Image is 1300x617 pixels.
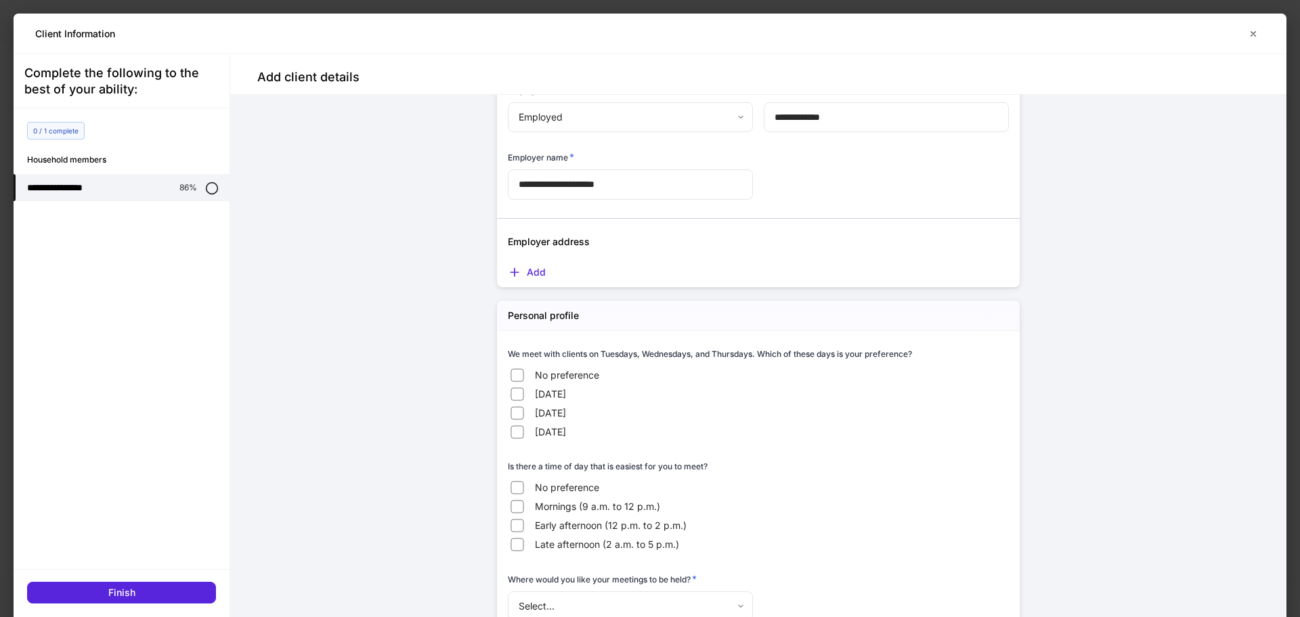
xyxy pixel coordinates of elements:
div: Employer address [497,219,1009,249]
span: No preference [535,368,599,382]
div: 0 / 1 complete [27,122,85,140]
button: Finish [27,582,216,603]
span: [DATE] [535,406,566,420]
div: Finish [108,588,135,597]
h6: We meet with clients on Tuesdays, Wednesdays, and Thursdays. Which of these days is your preference? [508,347,912,360]
span: [DATE] [535,425,566,439]
div: Employed [508,102,752,132]
button: Add [508,265,546,279]
h6: Is there a time of day that is easiest for you to meet? [508,460,708,473]
span: Mornings (9 a.m. to 12 p.m.) [535,500,660,513]
span: Early afternoon (12 p.m. to 2 p.m.) [535,519,687,532]
h6: Employer name [508,150,574,164]
span: No preference [535,481,599,494]
p: 86% [179,182,197,193]
h5: Client Information [35,27,115,41]
h5: Personal profile [508,309,579,322]
h6: Where would you like your meetings to be held? [508,572,697,586]
div: Complete the following to the best of your ability: [24,65,219,98]
span: [DATE] [535,387,566,401]
span: Late afternoon (2 a.m. to 5 p.m.) [535,538,679,551]
h4: Add client details [257,69,360,85]
h6: Household members [27,153,230,166]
